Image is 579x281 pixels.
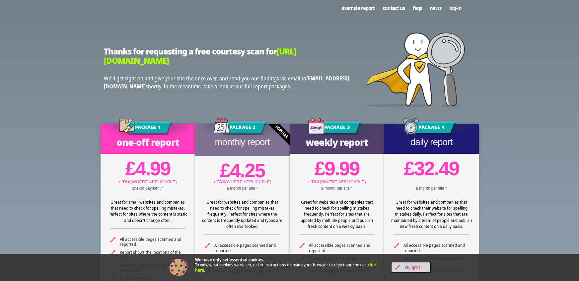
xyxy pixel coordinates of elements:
[202,199,283,229] div: Great for websites and companies that need to check for spelling mistakes frequently. Perfect for...
[195,257,381,273] p: To view what cookies we’ve set, or for instructions on using your browser to reject our cookies, .
[309,243,375,253] span: All accessible pages scanned and reported
[314,157,324,180] span: £
[312,122,362,135] h3: Package 3
[409,2,426,14] a: FAQs
[104,46,296,66] span: [URL][DOMAIN_NAME]
[116,136,179,148] span: One-Off Report
[426,2,445,14] a: News
[195,179,290,185] p: (WHERE APPLICABLE)
[120,250,185,260] span: Report shows the locations of the error
[308,179,320,184] strong: + TAX
[290,179,384,185] p: (WHERE APPLICABLE)
[445,2,466,14] a: Log-in
[220,159,230,182] span: £
[195,262,377,273] a: click here
[406,122,457,135] h3: Package 4
[410,137,453,147] span: Daily Report
[314,157,359,180] bdi: 9.99
[404,157,414,180] span: £
[404,157,459,180] bdi: 32.49
[195,185,290,191] p: a month per site *
[391,262,431,273] a: OK, Got it!
[101,179,195,185] p: (WHERE APPLICABLE)
[220,159,264,182] bdi: 4.25
[403,243,469,253] span: All accessible pages scanned and reported
[244,94,320,170] div: Popular
[122,122,173,135] h3: Package 1
[107,199,188,223] div: Great for small websites and companies that need to check for spelling mistakes. Perfect for site...
[101,185,195,191] p: one-off payment *
[290,185,384,191] p: a month per site *
[214,243,280,253] span: All accessible pages scanned and reported
[195,257,264,263] strong: We have only set essential cookies.
[400,265,427,270] span: OK, Got it!
[104,74,349,90] p: We'll get right on and give your site the once over, and send you our findings via email to short...
[120,237,185,247] span: All accessible pages scanned and reported
[104,75,349,90] strong: [EMAIL_ADDRESS][DOMAIN_NAME]
[391,199,472,229] div: Great for websites and companies that need to check their website for spelling mistakes daily. Pe...
[169,257,188,277] img: Cookie
[215,137,270,147] span: Monthly Report
[213,179,225,184] strong: + TAX
[306,136,368,148] span: Weekly Report
[379,2,409,14] a: Contact us
[337,2,379,14] a: Example Report
[104,47,349,66] h2: Thanks for requesting a free courtesy scan for
[296,199,378,229] div: Great for websites and companies that need to check for spelling mistakes frequently. Perfect for...
[125,157,135,180] span: £
[125,157,170,180] bdi: 4.99
[118,179,130,184] strong: + TAX
[217,122,268,135] h3: Package 2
